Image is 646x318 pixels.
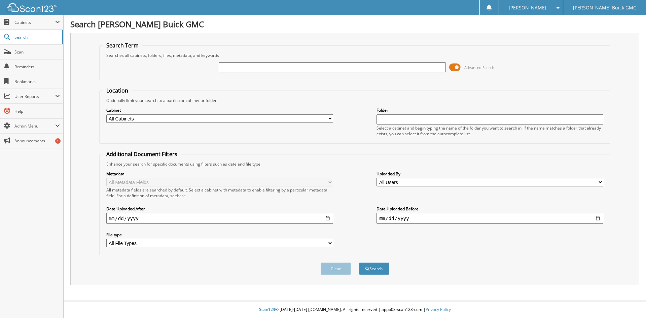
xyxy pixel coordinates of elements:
[103,87,132,94] legend: Location
[103,161,607,167] div: Enhance your search for specific documents using filters such as date and file type.
[14,49,60,55] span: Scan
[14,138,60,144] span: Announcements
[106,213,333,224] input: start
[7,3,57,12] img: scan123-logo-white.svg
[14,123,55,129] span: Admin Menu
[14,64,60,70] span: Reminders
[103,150,181,158] legend: Additional Document Filters
[376,213,603,224] input: end
[359,262,389,275] button: Search
[70,19,639,30] h1: Search [PERSON_NAME] Buick GMC
[321,262,351,275] button: Clear
[106,187,333,199] div: All metadata fields are searched by default. Select a cabinet with metadata to enable filtering b...
[14,108,60,114] span: Help
[376,107,603,113] label: Folder
[103,52,607,58] div: Searches all cabinets, folders, files, metadata, and keywords
[106,171,333,177] label: Metadata
[177,193,186,199] a: here
[259,307,275,312] span: Scan123
[14,79,60,84] span: Bookmarks
[426,307,451,312] a: Privacy Policy
[103,98,607,103] div: Optionally limit your search to a particular cabinet or folder
[376,206,603,212] label: Date Uploaded Before
[103,42,142,49] legend: Search Term
[106,107,333,113] label: Cabinet
[14,34,59,40] span: Search
[106,206,333,212] label: Date Uploaded After
[376,171,603,177] label: Uploaded By
[464,65,494,70] span: Advanced Search
[14,94,55,99] span: User Reports
[55,138,61,144] div: 1
[106,232,333,238] label: File type
[509,6,546,10] span: [PERSON_NAME]
[64,302,646,318] div: © [DATE]-[DATE] [DOMAIN_NAME]. All rights reserved | appb03-scan123-com |
[573,6,636,10] span: [PERSON_NAME] Buick GMC
[376,125,603,137] div: Select a cabinet and begin typing the name of the folder you want to search in. If the name match...
[14,20,55,25] span: Cabinets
